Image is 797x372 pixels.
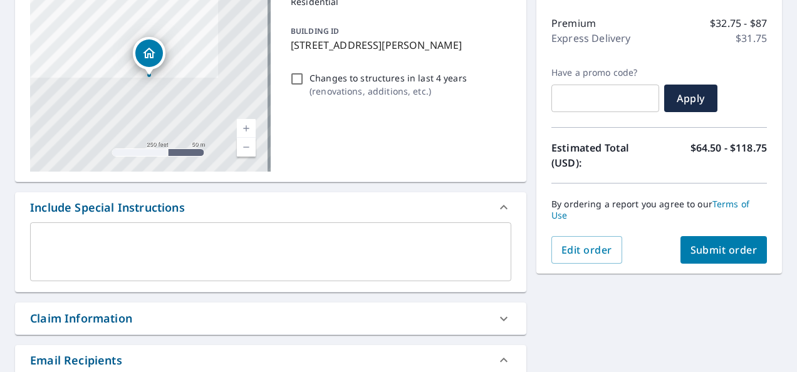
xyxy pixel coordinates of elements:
[15,192,526,222] div: Include Special Instructions
[551,67,659,78] label: Have a promo code?
[690,140,767,170] p: $64.50 - $118.75
[736,31,767,46] p: $31.75
[291,26,339,36] p: BUILDING ID
[551,199,767,221] p: By ordering a report you agree to our
[710,16,767,31] p: $32.75 - $87
[30,310,132,327] div: Claim Information
[551,198,749,221] a: Terms of Use
[30,352,122,369] div: Email Recipients
[561,243,612,257] span: Edit order
[237,119,256,138] a: Current Level 17, Zoom In
[310,85,467,98] p: ( renovations, additions, etc. )
[551,140,659,170] p: Estimated Total (USD):
[133,37,165,76] div: Dropped pin, building 1, Residential property, 122 Tidd Cir Farmington, NY 14425
[674,91,707,105] span: Apply
[310,71,467,85] p: Changes to structures in last 4 years
[551,236,622,264] button: Edit order
[291,38,506,53] p: [STREET_ADDRESS][PERSON_NAME]
[664,85,717,112] button: Apply
[690,243,758,257] span: Submit order
[551,31,630,46] p: Express Delivery
[237,138,256,157] a: Current Level 17, Zoom Out
[551,16,596,31] p: Premium
[15,302,526,334] div: Claim Information
[680,236,768,264] button: Submit order
[30,199,185,216] div: Include Special Instructions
